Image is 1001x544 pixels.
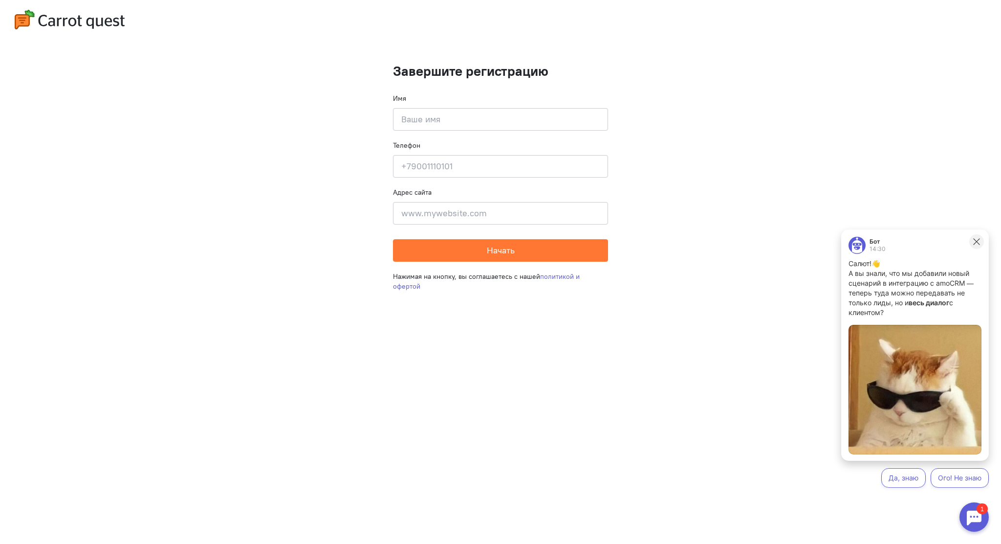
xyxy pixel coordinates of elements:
[393,140,420,150] label: Телефон
[393,187,432,197] label: Адрес сайта
[393,202,608,225] input: www.mywebsite.com
[38,14,54,20] div: Бот
[393,108,608,131] input: Ваше имя
[22,6,33,17] div: 1
[50,244,94,263] button: Да, знаю
[393,93,406,103] label: Имя
[393,262,608,301] div: Нажимая на кнопку, вы соглашаетесь с нашей
[15,10,125,29] img: carrot-quest-logo.svg
[487,245,515,256] span: Начать
[393,272,580,291] a: политикой и офертой
[393,155,608,178] input: +79001110101
[393,239,608,262] button: Начать
[38,22,54,27] div: 14:30
[17,44,150,93] p: А вы знали, что мы добавили новый сценарий в интеграцию с amoCRM — теперь туда можно передавать н...
[99,244,157,263] button: Ого! Не знаю
[77,74,118,82] strong: весь диалог
[17,34,150,44] p: Салют!👋
[393,64,608,79] h1: Завершите регистрацию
